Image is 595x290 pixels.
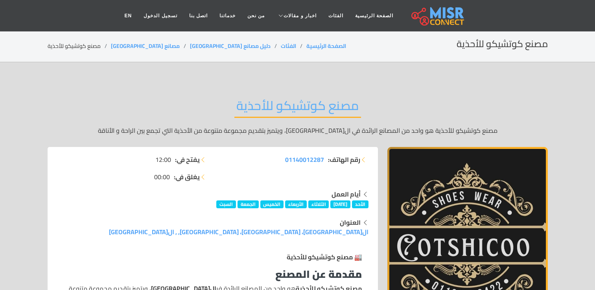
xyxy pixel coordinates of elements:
a: الفئات [322,8,349,23]
span: 01140012287 [285,154,324,165]
a: ال[GEOGRAPHIC_DATA]، [GEOGRAPHIC_DATA]، [GEOGRAPHIC_DATA], , ال[GEOGRAPHIC_DATA] [109,226,368,238]
span: السبت [216,200,236,208]
span: 00:00 [154,172,170,182]
span: الثلاثاء [308,200,329,208]
strong: العنوان [340,217,361,228]
strong: أيام العمل [332,188,361,200]
span: الخميس [260,200,284,208]
li: مصنع كوتشيكو للأحذية [48,42,111,50]
span: الأحد [352,200,368,208]
a: تسجيل الدخول [138,8,183,23]
a: خدماتنا [214,8,241,23]
span: الجمعة [238,200,259,208]
a: الفئات [281,41,296,51]
strong: رقم الهاتف: [328,155,360,164]
img: main.misr_connect [411,6,464,26]
a: دليل مصانع [GEOGRAPHIC_DATA] [190,41,271,51]
a: اخبار و مقالات [271,8,322,23]
h2: مصنع كوتشيكو للأحذية [234,98,361,118]
a: الصفحة الرئيسية [306,41,346,51]
h2: مصنع كوتشيكو للأحذية [457,39,548,50]
strong: مقدمة عن المصنع [275,264,362,284]
span: 12:00 [155,155,171,164]
strong: 🏭 مصنع كوتشيكو للأحذية [287,251,362,263]
p: مصنع كوتشيكو للأحذية هو واحد من المصانع الرائدة في ال[GEOGRAPHIC_DATA]، ويتميز بتقديم مجموعة متنو... [48,126,548,135]
a: من نحن [241,8,271,23]
span: اخبار و مقالات [284,12,317,19]
a: EN [119,8,138,23]
a: مصانع [GEOGRAPHIC_DATA] [111,41,180,51]
span: [DATE] [330,200,350,208]
a: 01140012287 [285,155,324,164]
a: اتصل بنا [183,8,214,23]
strong: يغلق في: [174,172,200,182]
strong: يفتح في: [175,155,200,164]
a: الصفحة الرئيسية [349,8,399,23]
span: الأربعاء [285,200,307,208]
